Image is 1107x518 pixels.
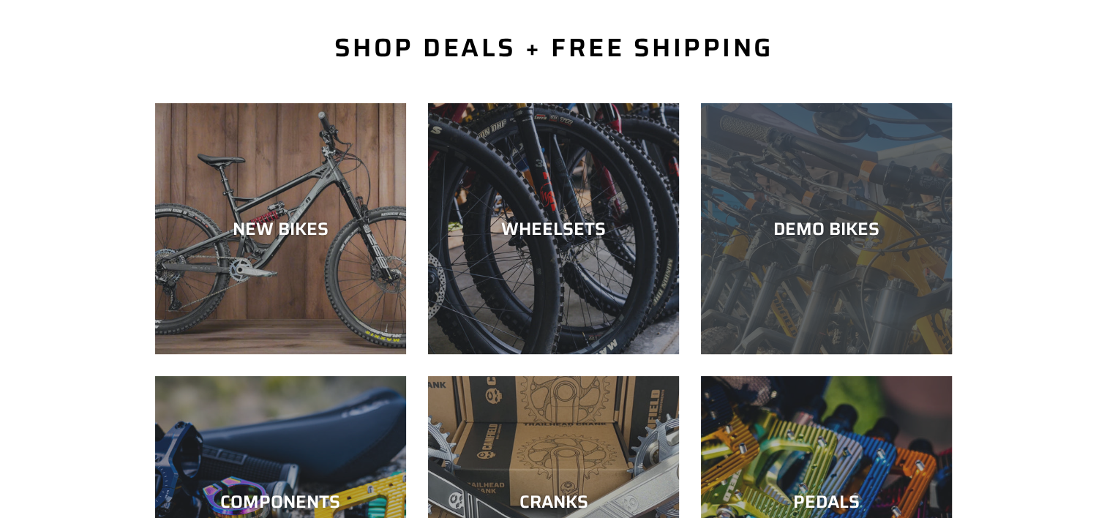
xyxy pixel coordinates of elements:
div: PEDALS [701,492,952,513]
div: NEW BIKES [155,218,406,239]
div: COMPONENTS [155,492,406,513]
a: NEW BIKES [155,103,406,354]
h2: SHOP DEALS + FREE SHIPPING [155,32,953,63]
div: WHEELSETS [428,218,679,239]
a: WHEELSETS [428,103,679,354]
a: DEMO BIKES [701,103,952,354]
div: DEMO BIKES [701,218,952,239]
div: CRANKS [428,492,679,513]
